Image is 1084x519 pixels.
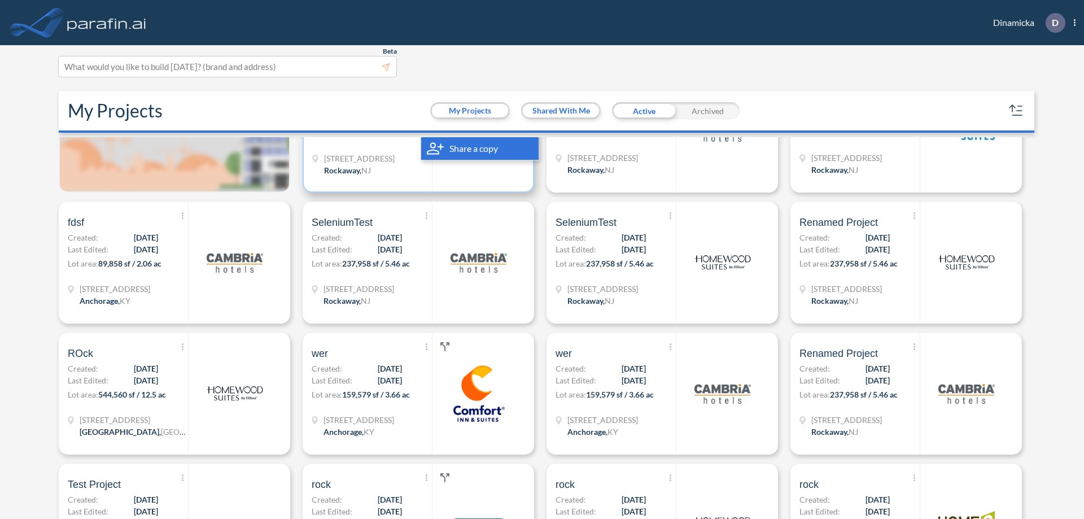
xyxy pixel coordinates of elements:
span: SeleniumTest [312,216,373,229]
span: [DATE] [866,494,890,505]
span: [DATE] [866,505,890,517]
div: Anchorage, KY [80,295,130,307]
span: KY [120,296,130,306]
span: [DATE] [134,505,158,517]
div: Rockaway, NJ [324,164,371,176]
span: Test Project [68,478,121,491]
span: 321 Mt Hope Ave [567,152,638,164]
span: Anchorage , [324,427,364,437]
span: NJ [849,296,858,306]
img: logo [694,234,751,291]
a: Renamed ProjectCreated:[DATE]Last Edited:[DATE]Lot area:237,958 sf / 5.46 ac[STREET_ADDRESS]Rocka... [786,333,1030,455]
span: Created: [68,494,98,505]
div: Archived [676,102,740,119]
span: NJ [849,427,858,437]
span: Lot area: [68,259,98,268]
span: Lot area: [312,390,342,399]
span: Last Edited: [312,505,352,517]
span: Last Edited: [556,374,596,386]
span: Renamed Project [799,216,878,229]
span: Created: [68,363,98,374]
span: 321 Mt Hope Ave [811,283,882,295]
span: [DATE] [622,232,646,243]
span: [DATE] [866,363,890,374]
img: logo [65,11,148,34]
span: 237,958 sf / 5.46 ac [342,259,410,268]
div: Rockaway, NJ [811,164,858,176]
span: Lot area: [312,259,342,268]
span: [DATE] [378,363,402,374]
span: Last Edited: [799,374,840,386]
a: ROckCreated:[DATE]Last Edited:[DATE]Lot area:544,560 sf / 12.5 ac[STREET_ADDRESS][GEOGRAPHIC_DATA... [54,333,298,455]
span: NJ [849,165,858,175]
span: Last Edited: [556,243,596,255]
span: 237,958 sf / 5.46 ac [586,259,654,268]
span: Last Edited: [68,374,108,386]
span: [DATE] [134,363,158,374]
button: My Projects [432,104,508,117]
span: [DATE] [866,232,890,243]
img: logo [694,365,751,422]
span: [DATE] [134,374,158,386]
button: Shared With Me [523,104,599,117]
span: 321 Mt Hope Ave [324,152,395,164]
p: D [1052,18,1059,28]
img: logo [451,365,507,422]
span: 321 Mt Hope Ave [811,414,882,426]
span: NJ [605,165,614,175]
img: logo [451,234,507,291]
span: Created: [799,363,830,374]
span: [DATE] [378,494,402,505]
img: logo [207,234,263,291]
span: Lot area: [799,390,830,399]
span: Rockaway , [324,165,361,175]
span: [DATE] [134,232,158,243]
a: werCreated:[DATE]Last Edited:[DATE]Lot area:159,579 sf / 3.66 ac[STREET_ADDRESS]Anchorage,KYlogo [298,333,542,455]
span: Anchorage , [567,427,607,437]
span: KY [607,427,618,437]
div: Houston, TX [80,426,187,438]
span: Created: [799,494,830,505]
span: Last Edited: [799,505,840,517]
span: Rockaway , [567,296,605,306]
span: [DATE] [622,243,646,255]
span: fdsf [68,216,84,229]
div: Rockaway, NJ [567,164,614,176]
span: 237,958 sf / 5.46 ac [830,259,898,268]
span: Anchorage , [80,296,120,306]
span: 159,579 sf / 3.66 ac [586,390,654,399]
img: logo [207,365,263,422]
span: [DATE] [134,243,158,255]
span: NJ [361,296,370,306]
span: [GEOGRAPHIC_DATA] , [80,427,161,437]
span: 1899 Evergreen Rd [80,283,150,295]
span: 321 Mt Hope Ave [567,283,638,295]
span: Created: [556,232,586,243]
span: rock [556,478,575,491]
span: Beta [383,47,397,56]
span: Rockaway , [567,165,605,175]
span: Last Edited: [68,505,108,517]
span: [GEOGRAPHIC_DATA] [161,427,242,437]
div: Active [612,102,676,119]
span: Lot area: [799,259,830,268]
span: 237,958 sf / 5.46 ac [830,390,898,399]
span: Rockaway , [324,296,361,306]
span: Last Edited: [799,243,840,255]
span: [DATE] [378,232,402,243]
button: sort [1007,102,1025,120]
span: Renamed Project [799,347,878,360]
span: [DATE] [378,505,402,517]
img: logo [938,234,995,291]
span: NJ [605,296,614,306]
span: 321 Mt Hope Ave [811,152,882,164]
span: [DATE] [622,374,646,386]
span: [DATE] [134,494,158,505]
div: Rockaway, NJ [324,295,370,307]
span: 159,579 sf / 3.66 ac [342,390,410,399]
span: 13835 Beaumont Hwy [80,414,187,426]
span: 89,858 sf / 2.06 ac [98,259,161,268]
span: Last Edited: [68,243,108,255]
a: fdsfCreated:[DATE]Last Edited:[DATE]Lot area:89,858 sf / 2.06 ac[STREET_ADDRESS]Anchorage,KYlogo [54,202,298,324]
span: NJ [361,165,371,175]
